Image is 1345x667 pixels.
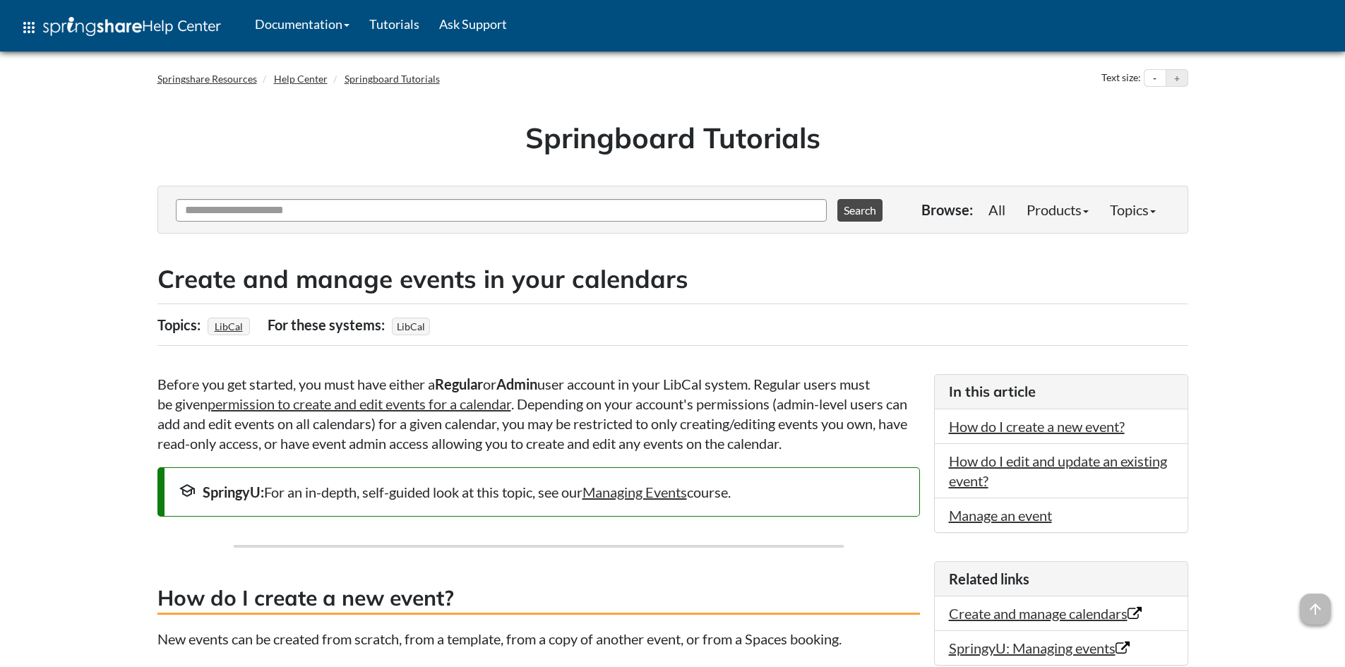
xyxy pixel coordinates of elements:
a: Help Center [274,73,328,85]
span: school [179,482,196,499]
a: How do I edit and update an existing event? [949,452,1167,489]
button: Increase text size [1166,70,1188,87]
a: permission to create and edit events for a calendar [208,395,511,412]
div: For an in-depth, self-guided look at this topic, see our course. [179,482,905,502]
h3: In this article [949,382,1173,402]
a: SpringyU: Managing events [949,639,1130,656]
span: arrow_upward [1300,594,1331,625]
strong: Admin [496,375,537,392]
div: Text size: [1099,69,1144,88]
a: All [978,196,1016,224]
p: Before you get started, you must have either a or user account in your LibCal system. Regular use... [157,374,920,453]
a: Ask Support [429,6,517,42]
button: Decrease text size [1144,70,1166,87]
span: LibCal [392,318,430,335]
a: arrow_upward [1300,595,1331,612]
span: Related links [949,570,1029,587]
strong: SpringyU: [203,483,264,500]
a: Springshare Resources [157,73,257,85]
a: Springboard Tutorials [345,73,440,85]
h3: How do I create a new event? [157,583,920,615]
div: Topics: [157,311,204,338]
a: LibCal [213,316,245,337]
a: Products [1016,196,1099,224]
strong: Regular [435,375,483,392]
a: How do I create a new event? [949,418,1125,435]
img: Springshare [43,17,142,36]
p: Browse: [921,200,973,220]
span: apps [20,19,37,36]
h2: Create and manage events in your calendars [157,262,1188,296]
button: Search [837,199,883,222]
p: New events can be created from scratch, from a template, from a copy of another event, or from a ... [157,629,920,649]
a: Topics [1099,196,1166,224]
a: Manage an event [949,507,1052,524]
span: Help Center [142,16,221,35]
a: apps Help Center [11,6,231,49]
a: Documentation [245,6,359,42]
a: Managing Events [582,483,687,500]
a: Tutorials [359,6,429,42]
div: For these systems: [268,311,388,338]
a: Create and manage calendars [949,605,1142,622]
h1: Springboard Tutorials [168,118,1178,157]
